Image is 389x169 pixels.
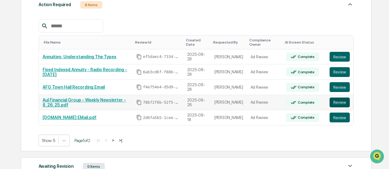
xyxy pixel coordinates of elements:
button: > [110,138,116,143]
div: Toggle SortBy [44,40,130,44]
span: Copy Id [136,69,142,75]
div: Toggle SortBy [213,40,244,44]
td: 2025-08-28 [183,80,211,95]
button: Review [330,67,350,77]
button: Start new chat [104,48,111,56]
a: 🗄️Attestations [42,75,78,86]
button: >| [117,138,124,143]
div: 🖐️ [6,78,11,83]
a: 🖐️Preclearance [4,75,42,86]
button: Review [330,52,350,62]
td: [PERSON_NAME] [211,80,247,95]
td: [PERSON_NAME] [211,110,247,125]
td: 2025-08-28 [183,64,211,80]
span: Data Lookup [12,89,39,95]
a: Annuities: Understanding The Types [43,54,116,59]
div: Toggle SortBy [331,40,351,44]
div: Complete [296,85,315,89]
td: Ad Review [247,95,283,110]
div: 🔎 [6,89,11,94]
a: [DOMAIN_NAME] EMail.pdf [43,115,96,120]
td: Ad Review [247,110,283,125]
iframe: Open customer support [369,149,386,165]
button: Review [330,82,350,92]
button: Review [330,98,350,107]
a: AFG Town Hall Recording Email [43,85,105,90]
td: Ad Review [247,80,283,95]
div: Toggle SortBy [135,40,181,44]
td: [PERSON_NAME] [211,95,247,110]
div: 6 Items [80,1,102,9]
td: [PERSON_NAME] [211,64,247,80]
img: caret [346,1,354,8]
div: Action Required [39,1,71,9]
button: < [103,138,109,143]
p: How can we help? [6,13,111,22]
td: 2025-08-28 [183,49,211,65]
span: Copy Id [136,100,142,105]
span: ef5daec4-7334-4458-b1d9-a181fd4f575d [143,54,180,59]
div: Toggle SortBy [249,38,280,47]
a: 🔎Data Lookup [4,86,41,97]
td: Ad Review [247,49,283,65]
span: f4e754e4-d5d9-4122-a2c5-55a517941bbd [143,85,180,90]
input: Clear [16,28,101,34]
span: 2d6fa5b5-1cee-4b54-8976-41cfc7602a32 [143,115,180,120]
div: Toggle SortBy [186,38,208,47]
button: |< [95,138,102,143]
div: 🗄️ [44,78,49,83]
div: Complete [296,70,315,74]
span: Pylon [61,104,74,108]
a: Fixed Indexed Annuity - Radio Recording - [DATE] [43,67,127,77]
span: Copy Id [136,115,142,120]
td: [PERSON_NAME] [211,49,247,65]
span: Copy Id [136,84,142,90]
span: Preclearance [12,77,40,83]
a: Powered byPylon [43,103,74,108]
span: 6ab3cd6f-f88b-4460-aea0-ec859a33aa68 [143,70,180,75]
div: Start new chat [21,47,100,53]
img: 1746055101610-c473b297-6a78-478c-a979-82029cc54cd1 [6,47,17,58]
div: Complete [296,55,315,59]
span: Page 1 of 2 [74,138,90,143]
div: Complete [296,115,315,120]
span: Attestations [51,77,76,83]
span: 78b72f6b-52f5-4160-910c-4f7945deff4e [143,100,180,105]
td: Ad Review [247,64,283,80]
td: 2025-08-18 [183,110,211,125]
a: Aul Financial Group - Weekly Newsletter - 8_26_25.pdf [43,98,126,107]
td: 2025-08-26 [183,95,211,110]
button: Review [330,113,350,122]
div: Toggle SortBy [285,40,323,44]
div: Complete [296,100,315,105]
div: We're available if you need us! [21,53,77,58]
span: Copy Id [136,54,142,60]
